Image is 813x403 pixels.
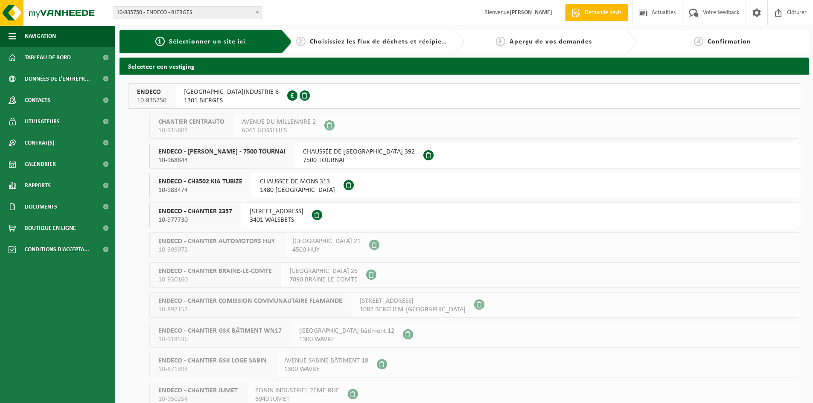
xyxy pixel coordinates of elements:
[510,9,552,16] strong: [PERSON_NAME]
[496,37,505,46] span: 3
[250,207,303,216] span: [STREET_ADDRESS]
[158,186,242,194] span: 10-983474
[303,156,415,165] span: 7500 TOURNAI
[296,37,306,46] span: 2
[242,118,316,126] span: AVENUE DU MILLENAIRE 2
[583,9,624,17] span: Demande devis
[158,177,242,186] span: ENDECO - CH3502 KIA TUBIZE
[155,37,165,46] span: 1
[158,327,282,335] span: ENDECO - CHANTIER GSK BÂTIMENT WN17
[250,216,303,224] span: 3401 WALSBETS
[260,186,335,194] span: 1480 [GEOGRAPHIC_DATA]
[119,58,809,74] h2: Selecteer een vestiging
[158,365,267,374] span: 10-871393
[149,143,800,168] button: ENDECO - [PERSON_NAME] - 7500 TOURNAI 10-968844 CHAUSSÉE DE [GEOGRAPHIC_DATA] 3927500 TOURNAI
[158,148,286,156] span: ENDECO - [PERSON_NAME] - 7500 TOURNAI
[169,38,245,45] span: Sélectionner un site ici
[25,132,54,154] span: Contrat(s)
[565,4,628,21] a: Demande devis
[158,156,286,165] span: 10-968844
[184,88,279,96] span: [GEOGRAPHIC_DATA]INDUSTRIE 6
[158,386,238,395] span: ENDECO - CHANTIER JUMET
[113,7,262,19] span: 10-835750 - ENDECO - BIERGES
[149,173,800,198] button: ENDECO - CH3502 KIA TUBIZE 10-983474 CHAUSSEE DE MONS 3131480 [GEOGRAPHIC_DATA]
[25,239,89,260] span: Conditions d'accepta...
[158,275,272,284] span: 10-930160
[299,335,394,344] span: 1300 WAVRE
[299,327,394,335] span: [GEOGRAPHIC_DATA] bâtiment 12
[149,203,800,228] button: ENDECO - CHANTIER 2357 10-977730 [STREET_ADDRESS]3401 WALSBETS
[158,207,232,216] span: ENDECO - CHANTIER 2357
[360,297,466,305] span: [STREET_ADDRESS]
[242,126,316,135] span: 6041 GOSSELIES
[310,38,452,45] span: Choisissiez les flux de déchets et récipients
[25,111,60,132] span: Utilisateurs
[25,154,56,175] span: Calendrier
[289,275,358,284] span: 7090 BRAINE-LE-COMTE
[137,96,166,105] span: 10-835750
[158,237,275,246] span: ENDECO - CHANTIER AUTOMOTORS HUY
[25,68,90,90] span: Données de l'entrepr...
[284,365,368,374] span: 1300 WAVRE
[25,47,71,68] span: Tableau de bord
[694,37,703,46] span: 4
[158,297,342,305] span: ENDECO - CHANTIER COMISSION COMMUNAUTAIRE FLAMANDE
[289,267,358,275] span: [GEOGRAPHIC_DATA] 26
[284,357,368,365] span: AVENUE SABINE BÂTIMENT 18
[25,217,76,239] span: Boutique en ligne
[260,177,335,186] span: CHAUSSEE DE MONS 313
[25,26,56,47] span: Navigation
[137,88,166,96] span: ENDECO
[708,38,751,45] span: Confirmation
[128,83,800,109] button: ENDECO 10-835750 [GEOGRAPHIC_DATA]INDUSTRIE 61301 BIERGES
[292,237,361,246] span: [GEOGRAPHIC_DATA] 21
[158,216,232,224] span: 10-977730
[158,126,224,135] span: 10-915801
[510,38,592,45] span: Aperçu de vos demandes
[158,118,224,126] span: CHANTIER CENTRAUTO
[303,148,415,156] span: CHAUSSÉE DE [GEOGRAPHIC_DATA] 392
[158,335,282,344] span: 10-918536
[158,246,275,254] span: 10-909972
[158,267,272,275] span: ENDECO - CHANTIER BRAINE-LE-COMTE
[158,357,267,365] span: ENDECO - CHANTIER GSK LOGE SABIN
[113,6,262,19] span: 10-835750 - ENDECO - BIERGES
[292,246,361,254] span: 4500 HUY
[360,305,466,314] span: 1082 BERCHEM-[GEOGRAPHIC_DATA]
[25,90,50,111] span: Contacts
[158,305,342,314] span: 10-892152
[25,196,57,217] span: Documents
[25,175,51,196] span: Rapports
[184,96,279,105] span: 1301 BIERGES
[255,386,339,395] span: ZONIN INDUSTRIEL 2ÈME RUE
